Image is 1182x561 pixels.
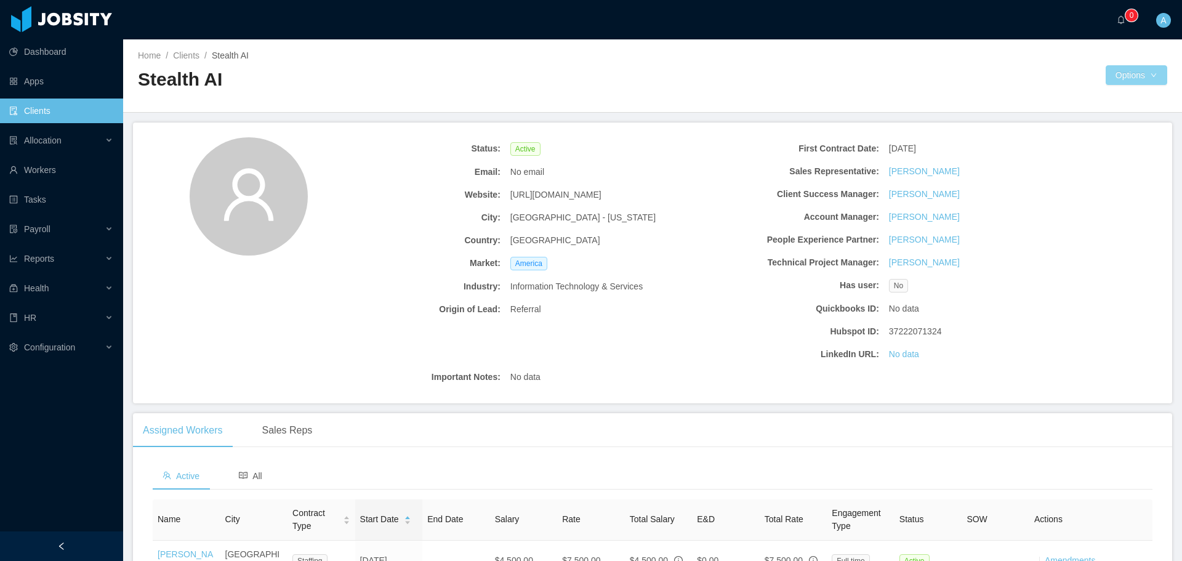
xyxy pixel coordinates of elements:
span: A [1160,13,1166,28]
b: Sales Representative: [699,165,879,178]
span: Actions [1034,514,1063,524]
span: Status [899,514,924,524]
span: Total Rate [765,514,803,524]
a: icon: profileTasks [9,187,113,212]
span: Contract Type [292,507,338,533]
i: icon: bell [1117,15,1125,24]
b: Account Manager: [699,211,879,224]
span: Active [510,142,541,156]
span: Information Technology & Services [510,280,643,293]
i: icon: medicine-box [9,284,18,293]
span: / [166,50,168,60]
b: Website: [321,188,501,201]
a: No data [889,348,919,361]
b: Client Success Manager: [699,188,879,201]
sup: 0 [1125,9,1138,22]
div: Sales Reps [252,413,323,448]
span: Stealth AI [212,50,249,60]
a: [PERSON_NAME] [889,165,960,178]
h2: Stealth AI [138,67,653,92]
a: icon: userWorkers [9,158,113,182]
b: People Experience Partner: [699,233,879,246]
i: icon: caret-up [343,515,350,519]
i: icon: setting [9,343,18,352]
a: icon: auditClients [9,99,113,123]
i: icon: caret-down [343,519,350,523]
span: No data [889,302,919,315]
b: City: [321,211,501,224]
b: Important Notes: [321,371,501,384]
span: Total Salary [630,514,675,524]
i: icon: book [9,313,18,322]
span: / [204,50,207,60]
i: icon: solution [9,136,18,145]
a: [PERSON_NAME] [889,211,960,224]
b: Has user: [699,279,879,292]
span: Allocation [24,135,62,145]
span: City [225,514,240,524]
span: Active [163,471,199,481]
span: Rate [562,514,581,524]
b: Email: [321,166,501,179]
span: Salary [495,514,520,524]
i: icon: caret-down [404,519,411,523]
b: Technical Project Manager: [699,256,879,269]
span: [GEOGRAPHIC_DATA] - [US_STATE] [510,211,656,224]
a: icon: pie-chartDashboard [9,39,113,64]
i: icon: file-protect [9,225,18,233]
div: Sort [404,514,411,523]
span: E&D [697,514,715,524]
b: Country: [321,234,501,247]
span: 37222071324 [889,325,942,338]
i: icon: read [239,471,247,480]
b: First Contract Date: [699,142,879,155]
span: Payroll [24,224,50,234]
b: Origin of Lead: [321,303,501,316]
b: Market: [321,257,501,270]
i: icon: line-chart [9,254,18,263]
i: icon: caret-up [404,515,411,519]
span: Name [158,514,180,524]
span: All [239,471,262,481]
span: End Date [427,514,463,524]
span: Referral [510,303,541,316]
span: America [510,257,547,270]
b: LinkedIn URL: [699,348,879,361]
div: [DATE] [884,137,1074,160]
span: No data [510,371,541,384]
span: Start Date [360,513,399,526]
span: No [889,279,908,293]
a: [PERSON_NAME] [889,233,960,246]
span: No email [510,166,544,179]
a: icon: appstoreApps [9,69,113,94]
span: [GEOGRAPHIC_DATA] [510,234,600,247]
div: Sort [343,514,350,523]
b: Hubspot ID: [699,325,879,338]
span: SOW [967,514,987,524]
a: Home [138,50,161,60]
b: Status: [321,142,501,155]
span: Reports [24,254,54,264]
a: [PERSON_NAME] [889,256,960,269]
button: Optionsicon: down [1106,65,1167,85]
span: Configuration [24,342,75,352]
span: [URL][DOMAIN_NAME] [510,188,601,201]
i: icon: user [219,165,278,224]
b: Quickbooks ID: [699,302,879,315]
div: Assigned Workers [133,413,233,448]
b: Industry: [321,280,501,293]
span: HR [24,313,36,323]
span: Engagement Type [832,508,880,531]
a: [PERSON_NAME] [889,188,960,201]
span: Health [24,283,49,293]
a: Clients [173,50,199,60]
i: icon: team [163,471,171,480]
